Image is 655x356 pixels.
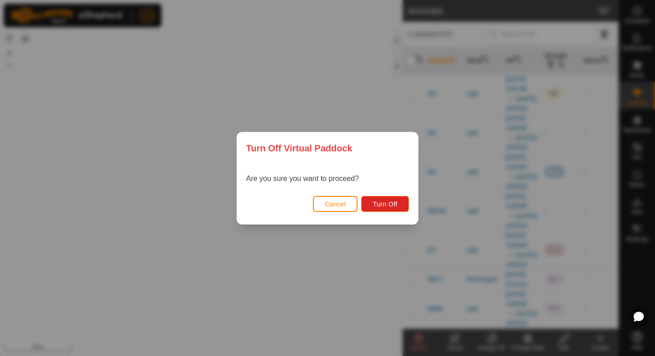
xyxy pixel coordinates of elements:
button: Turn Off [361,196,409,212]
button: Cancel [313,196,358,212]
span: Turn Off [373,201,398,208]
span: Turn Off Virtual Paddock [246,141,353,155]
span: Cancel [325,201,346,208]
p: Are you sure you want to proceed? [246,173,359,184]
